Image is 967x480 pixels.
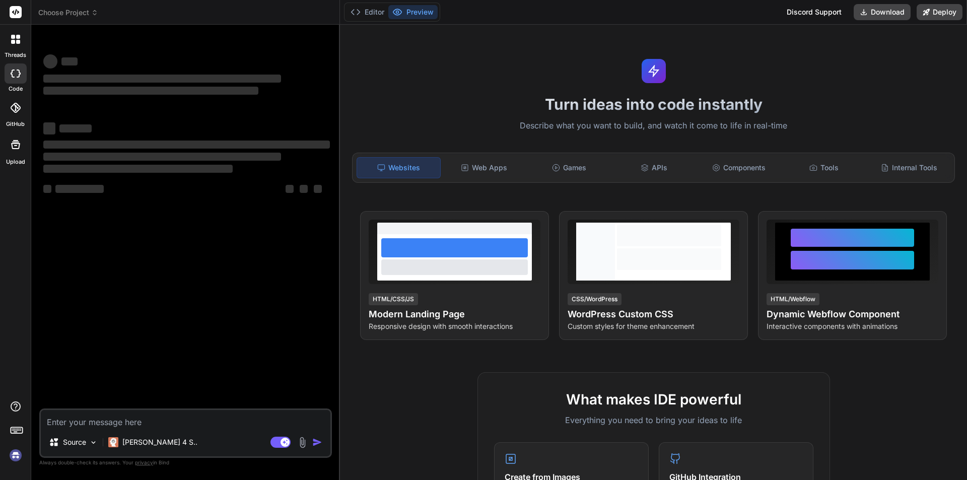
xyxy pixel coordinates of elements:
[300,185,308,193] span: ‌
[108,437,118,447] img: Claude 4 Sonnet
[9,85,23,93] label: code
[43,185,51,193] span: ‌
[767,307,938,321] h4: Dynamic Webflow Component
[781,4,848,20] div: Discord Support
[312,437,322,447] img: icon
[917,4,962,20] button: Deploy
[314,185,322,193] span: ‌
[43,54,57,68] span: ‌
[6,120,25,128] label: GitHub
[346,95,961,113] h1: Turn ideas into code instantly
[369,293,418,305] div: HTML/CSS/JS
[369,307,540,321] h4: Modern Landing Page
[39,458,332,467] p: Always double-check its answers. Your in Bind
[43,153,281,161] span: ‌
[63,437,86,447] p: Source
[43,87,258,95] span: ‌
[122,437,197,447] p: [PERSON_NAME] 4 S..
[347,5,388,19] button: Editor
[867,157,950,178] div: Internal Tools
[43,122,55,134] span: ‌
[135,459,153,465] span: privacy
[783,157,866,178] div: Tools
[6,158,25,166] label: Upload
[854,4,911,20] button: Download
[568,321,739,331] p: Custom styles for theme enhancement
[357,157,441,178] div: Websites
[568,307,739,321] h4: WordPress Custom CSS
[297,437,308,448] img: attachment
[61,57,78,65] span: ‌
[89,438,98,447] img: Pick Models
[568,293,621,305] div: CSS/WordPress
[38,8,98,18] span: Choose Project
[346,119,961,132] p: Describe what you want to build, and watch it come to life in real-time
[443,157,526,178] div: Web Apps
[7,447,24,464] img: signin
[369,321,540,331] p: Responsive design with smooth interactions
[612,157,696,178] div: APIs
[698,157,781,178] div: Components
[43,141,330,149] span: ‌
[59,124,92,132] span: ‌
[43,165,233,173] span: ‌
[494,389,813,410] h2: What makes IDE powerful
[55,185,104,193] span: ‌
[286,185,294,193] span: ‌
[388,5,438,19] button: Preview
[767,293,819,305] div: HTML/Webflow
[5,51,26,59] label: threads
[528,157,611,178] div: Games
[43,75,281,83] span: ‌
[767,321,938,331] p: Interactive components with animations
[494,414,813,426] p: Everything you need to bring your ideas to life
